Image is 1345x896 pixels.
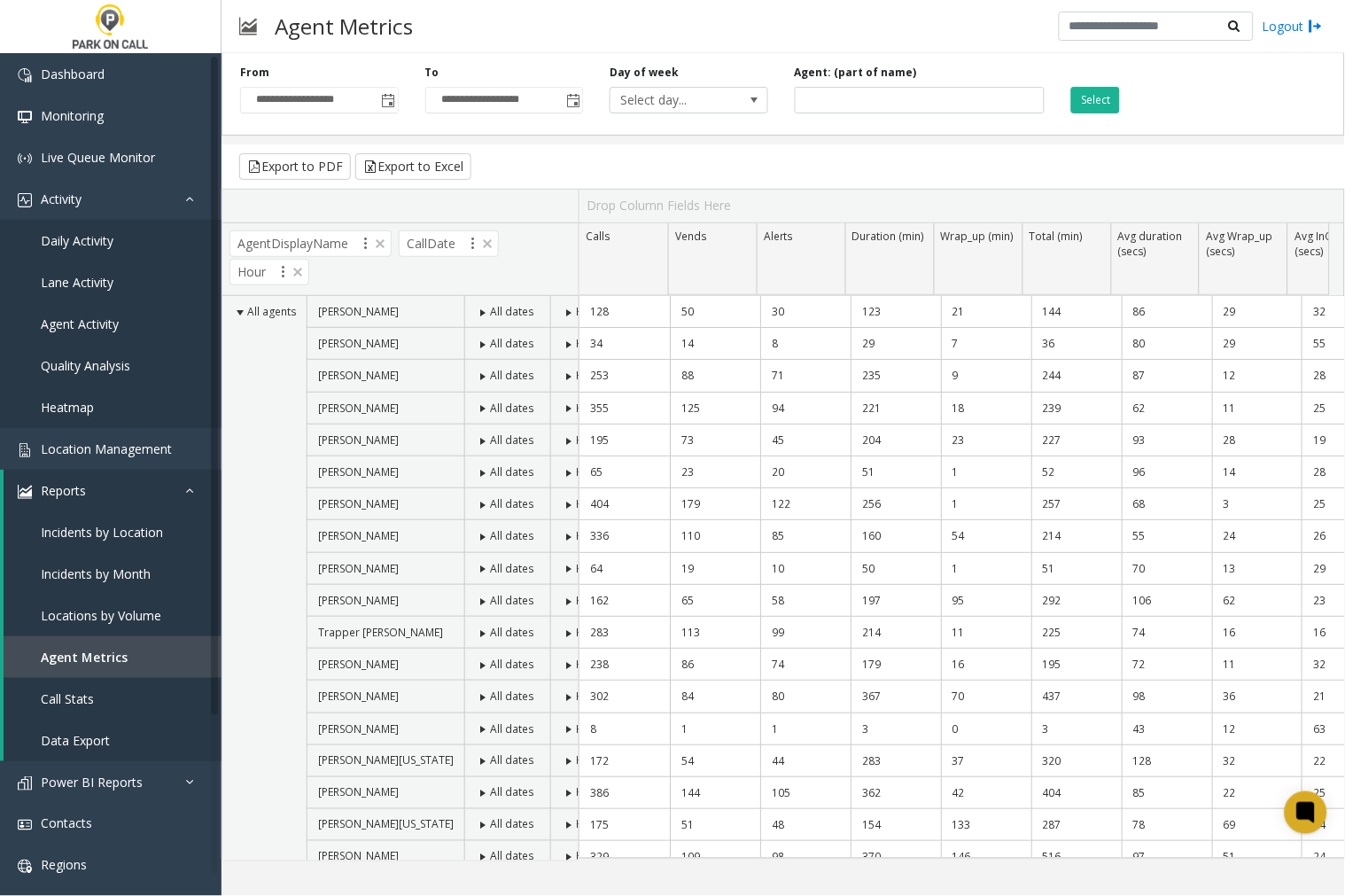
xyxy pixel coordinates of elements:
[576,753,607,768] span: Hours
[41,565,151,582] span: Incidents by Month
[318,817,454,832] span: [PERSON_NAME][US_STATE]
[318,721,399,736] span: [PERSON_NAME]
[1212,681,1302,713] td: 36
[41,815,92,832] span: Contacts
[579,328,670,360] td: 34
[760,585,851,617] td: 58
[941,296,1031,328] td: 21
[576,657,607,672] span: Hours
[18,68,32,82] img: 'icon'
[41,399,94,416] span: Heatmap
[576,368,607,383] span: Hours
[41,440,172,457] span: Location Management
[760,713,851,745] td: 1
[563,88,582,113] span: Toggle popup
[318,625,443,640] span: Trapper [PERSON_NAME]
[1122,649,1212,681] td: 72
[579,520,670,552] td: 336
[941,585,1031,617] td: 95
[852,229,924,244] span: Duration (min)
[1212,649,1302,681] td: 11
[490,304,533,319] span: All dates
[318,593,399,608] span: [PERSON_NAME]
[941,229,1014,244] span: Wrap_up (min)
[576,785,607,800] span: Hours
[670,649,760,681] td: 86
[851,328,941,360] td: 29
[1031,520,1122,552] td: 214
[318,368,399,383] span: [PERSON_NAME]
[941,681,1031,713] td: 70
[851,809,941,841] td: 154
[18,152,32,166] img: 'icon'
[18,860,32,874] img: 'icon'
[760,809,851,841] td: 48
[1212,809,1302,841] td: 69
[576,464,607,479] span: Hours
[18,110,32,124] img: 'icon'
[490,368,533,383] span: All dates
[1212,393,1302,425] td: 11
[41,732,110,749] span: Data Export
[760,456,851,488] td: 20
[490,336,533,351] span: All dates
[1031,425,1122,456] td: 227
[1122,713,1212,745] td: 43
[760,488,851,520] td: 122
[576,336,607,351] span: Hours
[1122,841,1212,873] td: 97
[4,636,222,678] a: Agent Metrics
[1212,777,1302,809] td: 22
[851,617,941,649] td: 214
[851,456,941,488] td: 51
[610,88,735,113] span: Select day...
[318,785,399,800] span: [PERSON_NAME]
[41,107,104,124] span: Monitoring
[851,553,941,585] td: 50
[399,230,499,257] span: CallDate
[941,777,1031,809] td: 42
[675,229,706,244] span: Vends
[318,657,399,672] span: [PERSON_NAME]
[18,443,32,457] img: 'icon'
[4,511,222,553] a: Incidents by Location
[1031,681,1122,713] td: 437
[490,464,533,479] span: All dates
[355,153,471,180] button: Export to Excel
[1031,360,1122,392] td: 244
[318,849,399,864] span: [PERSON_NAME]
[670,713,760,745] td: 1
[318,464,399,479] span: [PERSON_NAME]
[1212,456,1302,488] td: 14
[4,553,222,595] a: Incidents by Month
[318,432,399,448] span: [PERSON_NAME]
[41,232,113,249] span: Daily Activity
[1031,585,1122,617] td: 292
[579,456,670,488] td: 65
[1212,520,1302,552] td: 24
[1122,553,1212,585] td: 70
[610,65,679,81] label: Day of week
[670,841,760,873] td: 109
[760,649,851,681] td: 74
[1031,488,1122,520] td: 257
[760,393,851,425] td: 94
[490,432,533,448] span: All dates
[490,785,533,800] span: All dates
[490,753,533,768] span: All dates
[579,713,670,745] td: 8
[229,259,309,285] span: Hour
[1122,328,1212,360] td: 80
[1122,777,1212,809] td: 85
[760,681,851,713] td: 80
[760,745,851,777] td: 44
[239,153,351,180] button: Export to PDF
[1031,649,1122,681] td: 195
[1031,393,1122,425] td: 239
[266,4,422,48] h3: Agent Metrics
[941,328,1031,360] td: 7
[41,774,143,791] span: Power BI Reports
[1212,360,1302,392] td: 12
[1263,17,1323,35] a: Logout
[670,809,760,841] td: 51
